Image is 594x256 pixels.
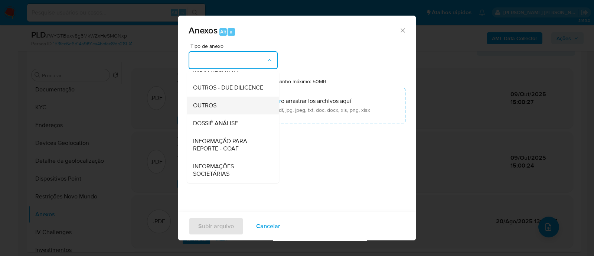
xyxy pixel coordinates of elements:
[189,24,218,37] span: Anexos
[399,27,406,33] button: Cerrar
[193,102,216,109] span: OUTROS
[193,120,238,127] span: DOSSIÊ ANÁLISE
[190,43,280,49] span: Tipo de anexo
[256,218,280,234] span: Cancelar
[193,163,269,178] span: INFORMAÇÕES SOCIETÁRIAS
[220,28,226,35] span: Alt
[247,217,290,235] button: Cancelar
[193,137,269,152] span: INFORMAÇÃO PARA REPORTE - COAF
[193,84,263,91] span: OUTROS - DUE DILIGENCE
[193,66,238,74] span: MIDIA NEGATIVA
[270,78,326,85] label: Tamanho máximo: 50MB
[230,28,232,35] span: a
